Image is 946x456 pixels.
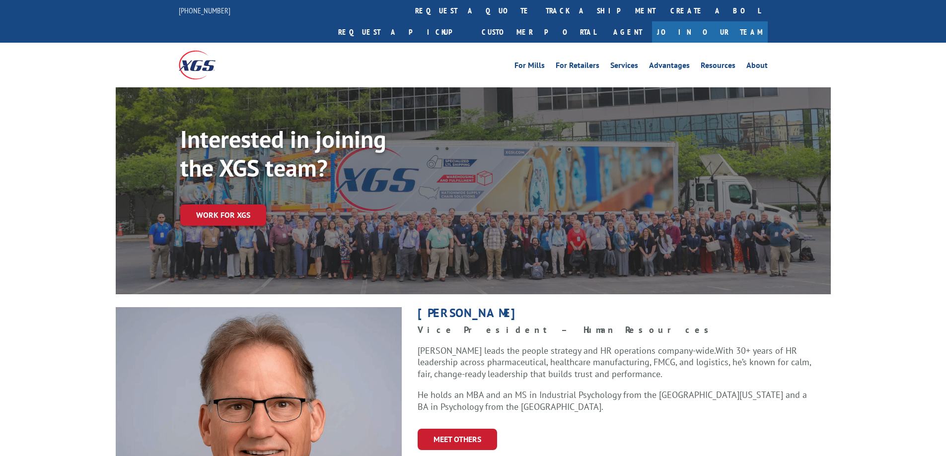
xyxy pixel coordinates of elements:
[180,204,266,226] a: Work for XGS
[603,21,652,43] a: Agent
[610,62,638,72] a: Services
[556,62,599,72] a: For Retailers
[514,62,545,72] a: For Mills
[652,21,768,43] a: Join Our Team
[179,5,230,15] a: [PHONE_NUMBER]
[474,21,603,43] a: Customer Portal
[418,307,815,324] h1: [PERSON_NAME]
[180,156,478,185] h1: the XGS team?
[746,62,768,72] a: About
[331,21,474,43] a: Request a pickup
[180,127,478,156] h1: Interested in joining
[418,324,715,335] strong: Vice President – Human Resources
[649,62,690,72] a: Advantages
[418,429,497,450] a: Meet Others
[418,389,815,413] p: He holds an MBA and an MS in Industrial Psychology from the [GEOGRAPHIC_DATA][US_STATE] and a BA ...
[418,345,815,389] p: [PERSON_NAME] leads the people strategy and HR operations company-wide. With 30+ years of HR lead...
[701,62,735,72] a: Resources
